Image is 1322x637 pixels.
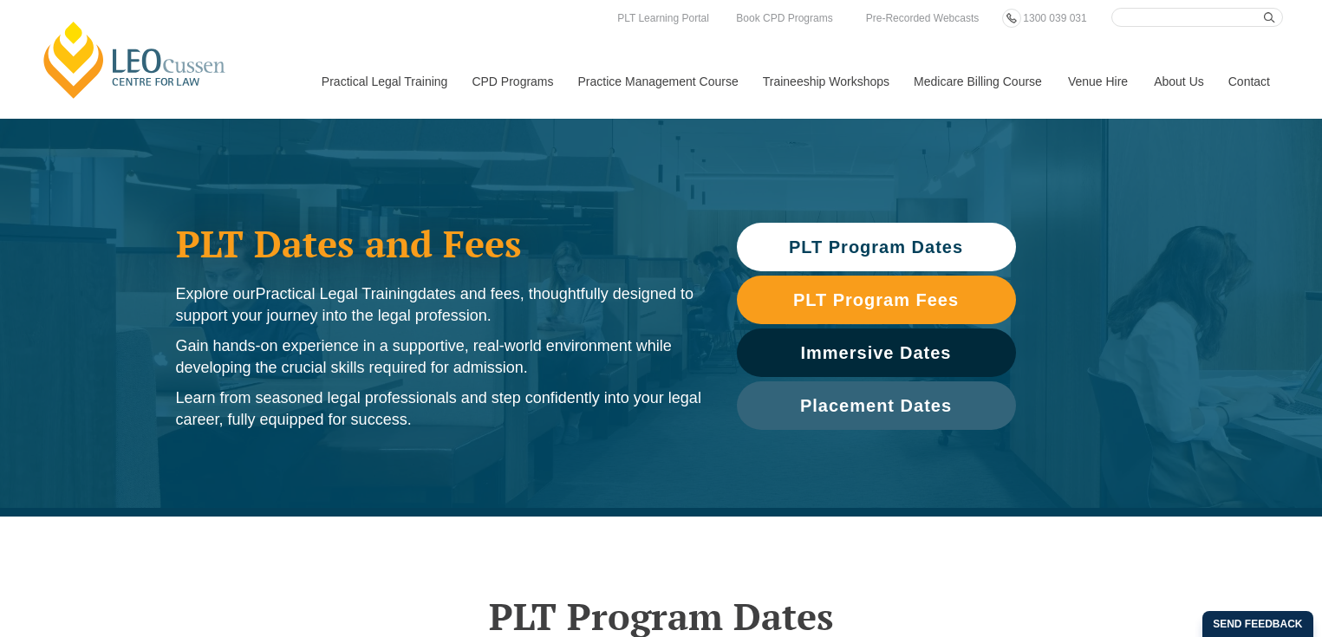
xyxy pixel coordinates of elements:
[737,276,1016,324] a: PLT Program Fees
[613,9,713,28] a: PLT Learning Portal
[789,238,963,256] span: PLT Program Dates
[176,222,702,265] h1: PLT Dates and Fees
[459,44,564,119] a: CPD Programs
[1019,9,1091,28] a: 1300 039 031
[862,9,984,28] a: Pre-Recorded Webcasts
[1141,44,1215,119] a: About Us
[793,291,959,309] span: PLT Program Fees
[737,328,1016,377] a: Immersive Dates
[1206,521,1279,594] iframe: LiveChat chat widget
[801,344,952,361] span: Immersive Dates
[1215,44,1283,119] a: Contact
[901,44,1055,119] a: Medicare Billing Course
[750,44,901,119] a: Traineeship Workshops
[176,387,702,431] p: Learn from seasoned legal professionals and step confidently into your legal career, fully equipp...
[309,44,459,119] a: Practical Legal Training
[256,285,418,302] span: Practical Legal Training
[565,44,750,119] a: Practice Management Course
[732,9,837,28] a: Book CPD Programs
[1023,12,1086,24] span: 1300 039 031
[800,397,952,414] span: Placement Dates
[737,223,1016,271] a: PLT Program Dates
[1055,44,1141,119] a: Venue Hire
[176,335,702,379] p: Gain hands-on experience in a supportive, real-world environment while developing the crucial ski...
[737,381,1016,430] a: Placement Dates
[176,283,702,327] p: Explore our dates and fees, thoughtfully designed to support your journey into the legal profession.
[39,19,231,101] a: [PERSON_NAME] Centre for Law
